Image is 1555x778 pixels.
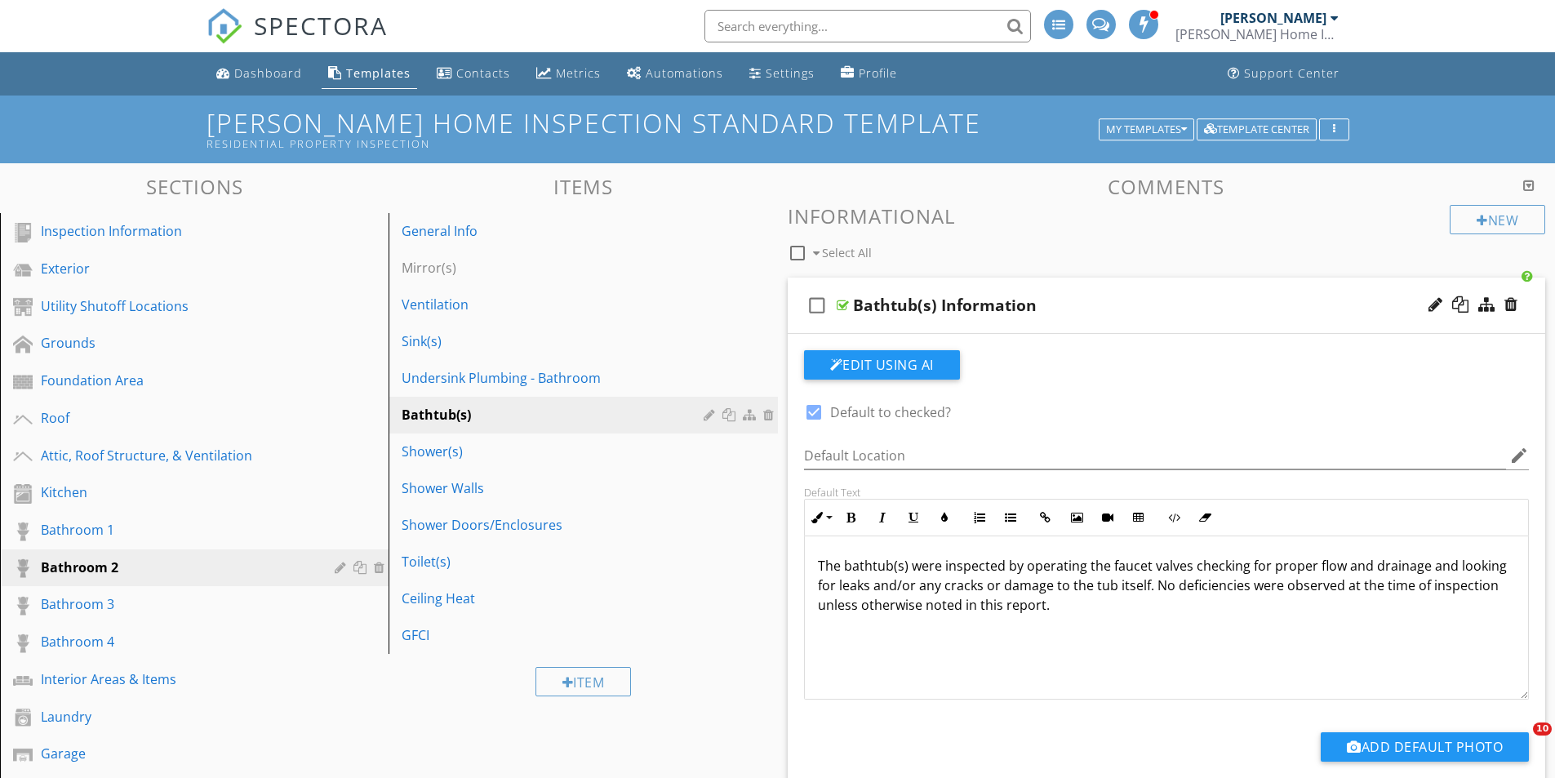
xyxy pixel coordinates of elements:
button: Italic (Ctrl+I) [867,502,898,533]
div: Dashboard [234,65,302,81]
button: Ordered List [964,502,995,533]
div: Templates [346,65,411,81]
button: Insert Table [1123,502,1154,533]
div: Bathtub(s) [402,405,708,425]
a: Company Profile [834,59,904,89]
button: Edit Using AI [804,350,960,380]
div: Template Center [1204,124,1309,136]
div: Laundry [41,707,311,727]
a: SPECTORA [207,22,388,56]
div: Interior Areas & Items [41,669,311,689]
div: Bathroom 1 [41,520,311,540]
div: Profile [859,65,897,81]
div: [PERSON_NAME] [1220,10,1326,26]
div: Settings [766,65,815,81]
div: Bathroom 2 [41,558,311,577]
a: Automations (Advanced) [620,59,730,89]
a: Metrics [530,59,607,89]
button: Inline Style [805,502,836,533]
div: Kitchen [41,482,311,502]
button: Code View [1158,502,1189,533]
div: Automations [646,65,723,81]
div: New [1450,205,1545,234]
button: Insert Link (Ctrl+K) [1030,502,1061,533]
button: Clear Formatting [1189,502,1220,533]
button: Insert Image (Ctrl+P) [1061,502,1092,533]
a: Support Center [1221,59,1346,89]
div: Undersink Plumbing - Bathroom [402,368,708,388]
img: The Best Home Inspection Software - Spectora [207,8,242,44]
div: Contacts [456,65,510,81]
div: Shower Walls [402,478,708,498]
iframe: Intercom live chat [1499,722,1539,762]
div: Ceiling Heat [402,589,708,608]
div: General Info [402,221,708,241]
div: Toilet(s) [402,552,708,571]
div: My Templates [1106,124,1187,136]
div: Shower(s) [402,442,708,461]
div: Sink(s) [402,331,708,351]
div: Roof [41,408,311,428]
label: Default to checked? [830,404,951,420]
h3: Comments [788,176,1546,198]
div: Inspection Information [41,221,311,241]
a: Template Center [1197,121,1317,136]
input: Default Location [804,442,1507,469]
div: Foundation Area [41,371,311,390]
a: Contacts [430,59,517,89]
div: Item [535,667,632,696]
h3: Informational [788,205,1546,227]
a: Settings [743,59,821,89]
div: Bathroom 3 [41,594,311,614]
div: Garage [41,744,311,763]
i: check_box_outline_blank [804,286,830,325]
button: Unordered List [995,502,1026,533]
div: Shower Doors/Enclosures [402,515,708,535]
div: Default Text [804,486,1530,499]
span: Select All [822,245,872,260]
span: 10 [1533,722,1552,736]
div: Residential Property Inspection [207,137,1104,150]
p: The bathtub(s) were inspected by operating the faucet valves checking for proper flow and drainag... [818,556,1516,615]
button: Add Default Photo [1321,732,1529,762]
i: edit [1509,446,1529,465]
span: SPECTORA [254,8,388,42]
button: Insert Video [1092,502,1123,533]
div: Bathtub(s) Information [853,296,1037,315]
div: Attic, Roof Structure, & Ventilation [41,446,311,465]
button: My Templates [1099,118,1194,141]
div: Bathroom 4 [41,632,311,651]
h3: Items [389,176,777,198]
div: Parr Home Inspection [1175,26,1339,42]
a: Dashboard [210,59,309,89]
button: Bold (Ctrl+B) [836,502,867,533]
button: Underline (Ctrl+U) [898,502,929,533]
h1: [PERSON_NAME] HOME INSPECTION Standard Template [207,109,1349,150]
div: Ventilation [402,295,708,314]
div: Grounds [41,333,311,353]
div: Exterior [41,259,311,278]
a: Templates [322,59,417,89]
input: Search everything... [704,10,1031,42]
button: Colors [929,502,960,533]
div: Support Center [1244,65,1340,81]
div: GFCI [402,625,708,645]
div: Metrics [556,65,601,81]
div: Mirror(s) [402,258,708,278]
button: Template Center [1197,118,1317,141]
div: Utility Shutoff Locations [41,296,311,316]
